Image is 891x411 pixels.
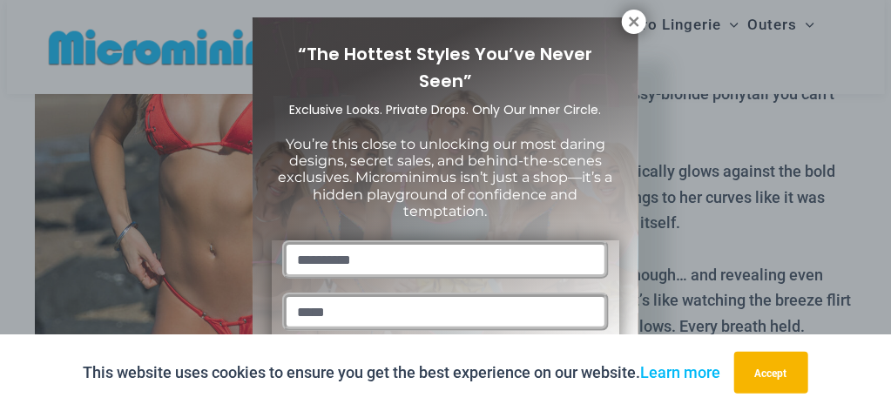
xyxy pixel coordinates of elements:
button: Close [622,10,646,34]
p: This website uses cookies to ensure you get the best experience on our website. [84,360,721,386]
span: Exclusive Looks. Private Drops. Only Our Inner Circle. [290,101,602,118]
a: Learn more [641,363,721,381]
span: “The Hottest Styles You’ve Never Seen” [299,42,593,93]
span: You’re this close to unlocking our most daring designs, secret sales, and behind-the-scenes exclu... [279,136,613,219]
button: Accept [734,352,808,394]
